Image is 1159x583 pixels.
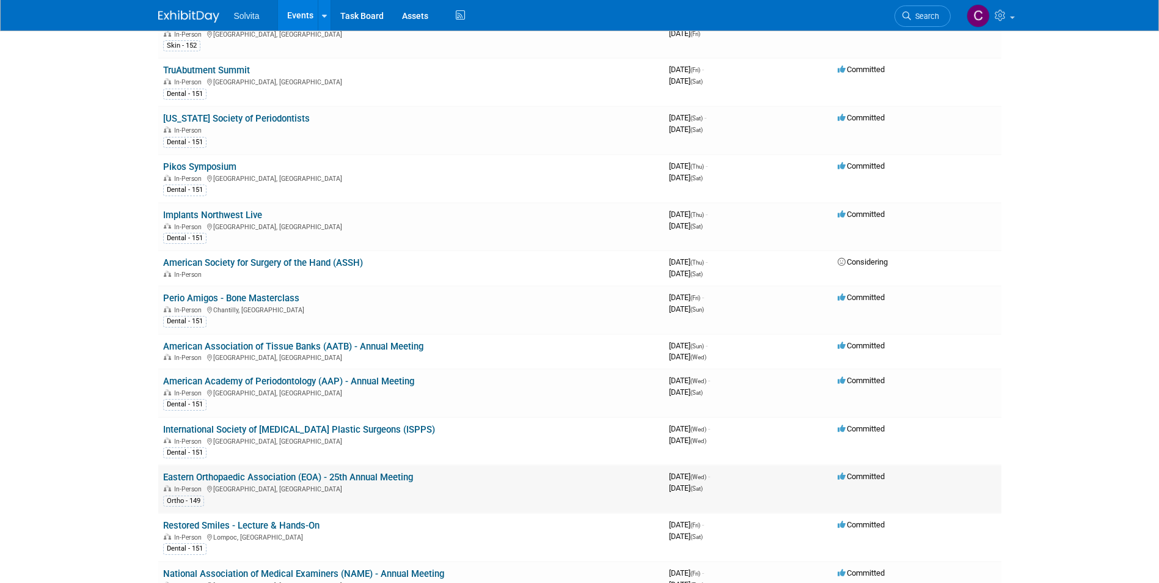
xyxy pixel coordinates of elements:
a: [US_STATE] Society of Periodontists [163,113,310,124]
img: Cindy Miller [967,4,990,28]
a: Eastern Orthopaedic Association (EOA) - 25th Annual Meeting [163,472,413,483]
span: (Sat) [690,485,703,492]
div: [GEOGRAPHIC_DATA], [GEOGRAPHIC_DATA] [163,436,659,446]
img: In-Person Event [164,31,171,37]
span: [DATE] [669,210,707,219]
span: (Fri) [690,295,700,301]
span: - [702,293,704,302]
span: [DATE] [669,483,703,493]
span: (Sat) [690,115,703,122]
span: [DATE] [669,341,707,350]
span: [DATE] [669,29,700,38]
span: Committed [838,341,885,350]
span: In-Person [174,223,205,231]
span: [DATE] [669,125,703,134]
span: In-Person [174,533,205,541]
span: In-Person [174,485,205,493]
span: (Wed) [690,426,706,433]
div: [GEOGRAPHIC_DATA], [GEOGRAPHIC_DATA] [163,483,659,493]
img: In-Person Event [164,127,171,133]
a: Pikos Symposium [163,161,236,172]
img: In-Person Event [164,78,171,84]
img: In-Person Event [164,354,171,360]
img: In-Person Event [164,485,171,491]
img: In-Person Event [164,533,171,540]
span: In-Person [174,31,205,38]
span: Committed [838,520,885,529]
div: [GEOGRAPHIC_DATA], [GEOGRAPHIC_DATA] [163,173,659,183]
span: Committed [838,568,885,577]
img: In-Person Event [164,438,171,444]
span: (Thu) [690,211,704,218]
span: (Thu) [690,163,704,170]
span: - [708,424,710,433]
span: (Sat) [690,389,703,396]
img: In-Person Event [164,389,171,395]
span: (Wed) [690,474,706,480]
span: [DATE] [669,532,703,541]
a: American Society for Surgery of the Hand (ASSH) [163,257,363,268]
span: (Sun) [690,306,704,313]
span: [DATE] [669,376,710,385]
a: Implants Northwest Live [163,210,262,221]
a: TruAbutment Summit [163,65,250,76]
span: (Wed) [690,354,706,361]
span: (Fri) [690,522,700,529]
span: [DATE] [669,436,706,445]
span: Committed [838,210,885,219]
img: In-Person Event [164,175,171,181]
div: Dental - 151 [163,447,207,458]
img: In-Person Event [164,223,171,229]
div: Dental - 151 [163,137,207,148]
span: [DATE] [669,568,704,577]
span: [DATE] [669,161,707,170]
span: (Sat) [690,533,703,540]
span: (Sat) [690,271,703,277]
img: ExhibitDay [158,10,219,23]
div: Chantilly, [GEOGRAPHIC_DATA] [163,304,659,314]
span: In-Person [174,438,205,446]
img: In-Person Event [164,271,171,277]
div: Dental - 151 [163,185,207,196]
div: Dental - 151 [163,89,207,100]
span: (Wed) [690,378,706,384]
span: (Thu) [690,259,704,266]
span: In-Person [174,354,205,362]
div: [GEOGRAPHIC_DATA], [GEOGRAPHIC_DATA] [163,29,659,38]
img: In-Person Event [164,306,171,312]
span: (Sat) [690,78,703,85]
span: [DATE] [669,352,706,361]
div: [GEOGRAPHIC_DATA], [GEOGRAPHIC_DATA] [163,221,659,231]
span: [DATE] [669,424,710,433]
span: [DATE] [669,76,703,86]
div: Dental - 151 [163,233,207,244]
div: Skin - 152 [163,40,200,51]
a: Search [894,5,951,27]
span: Committed [838,65,885,74]
span: - [708,376,710,385]
span: In-Person [174,127,205,134]
span: [DATE] [669,520,704,529]
span: (Sat) [690,175,703,182]
span: [DATE] [669,293,704,302]
span: [DATE] [669,387,703,397]
span: - [706,210,707,219]
a: American Academy of Periodontology (AAP) - Annual Meeting [163,376,414,387]
span: - [706,161,707,170]
span: (Wed) [690,438,706,444]
span: [DATE] [669,113,706,122]
div: Dental - 151 [163,316,207,327]
span: - [704,113,706,122]
div: Dental - 151 [163,399,207,410]
span: Solvita [234,11,260,21]
span: - [706,257,707,266]
span: Committed [838,161,885,170]
a: Perio Amigos - Bone Masterclass [163,293,299,304]
div: [GEOGRAPHIC_DATA], [GEOGRAPHIC_DATA] [163,352,659,362]
span: In-Person [174,78,205,86]
div: Ortho - 149 [163,496,204,507]
span: In-Person [174,271,205,279]
span: - [702,520,704,529]
span: Committed [838,472,885,481]
span: [DATE] [669,173,703,182]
